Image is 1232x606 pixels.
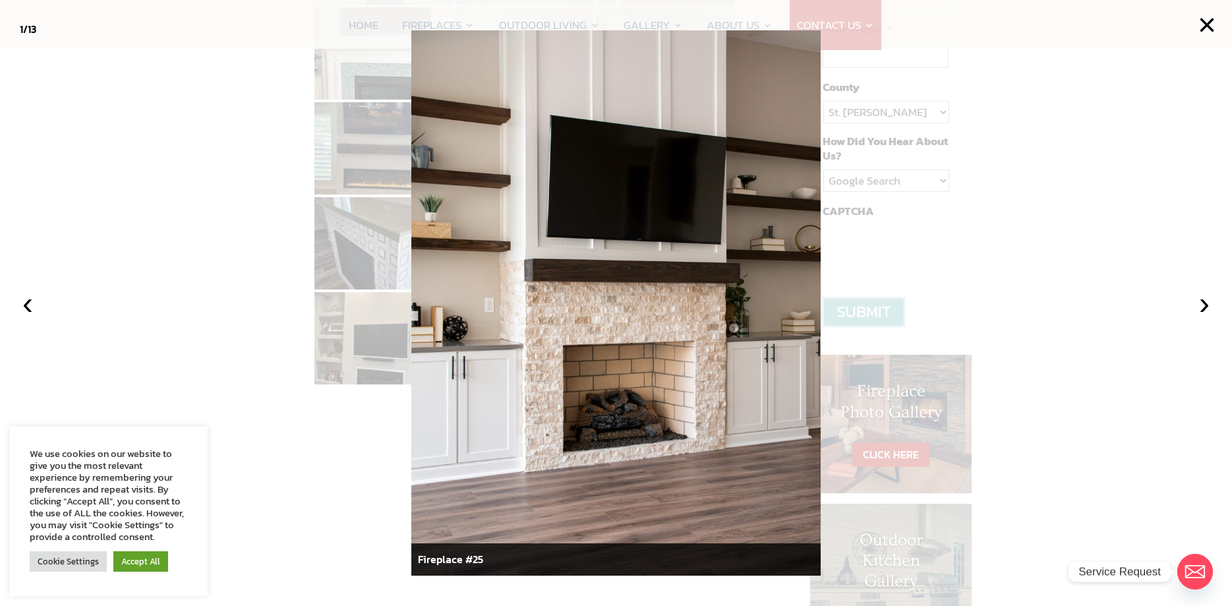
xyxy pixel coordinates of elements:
[20,20,36,39] div: /
[1190,289,1219,318] button: ›
[1192,11,1221,40] button: ×
[28,21,36,37] span: 13
[113,551,168,572] a: Accept All
[1177,554,1213,590] a: Email
[411,30,820,576] img: 15-scaled.jpg
[411,543,820,576] div: Fireplace #25
[13,289,42,318] button: ‹
[30,448,188,543] div: We use cookies on our website to give you the most relevant experience by remembering your prefer...
[20,21,23,37] span: 1
[30,551,107,572] a: Cookie Settings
